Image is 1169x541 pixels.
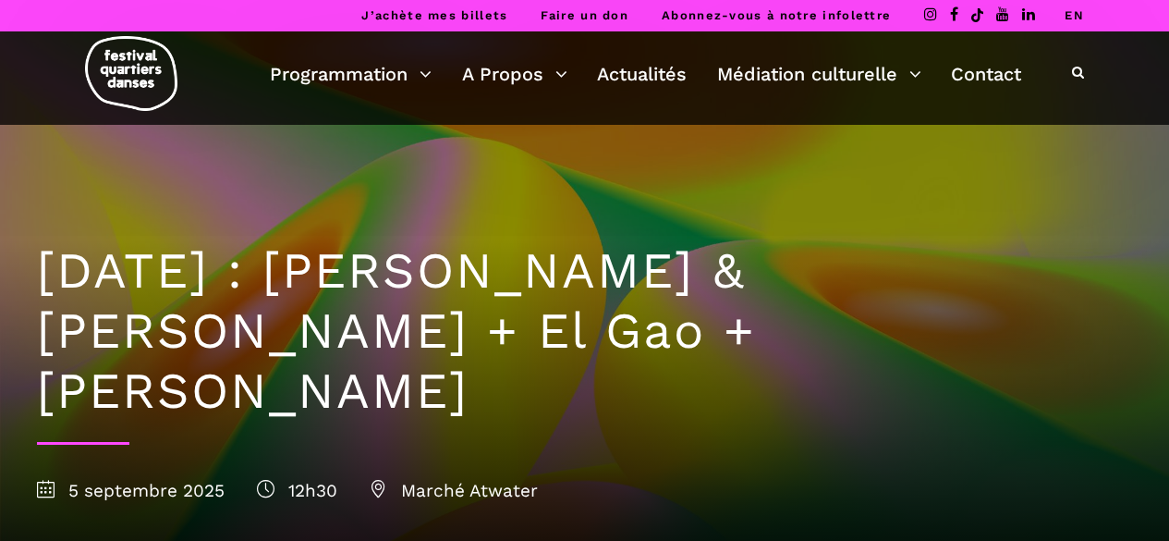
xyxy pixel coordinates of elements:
span: 5 septembre 2025 [37,480,225,501]
a: J’achète mes billets [361,8,507,22]
h1: [DATE] : [PERSON_NAME] & [PERSON_NAME] + El Gao + [PERSON_NAME] [37,241,1132,421]
span: Marché Atwater [370,480,538,501]
a: Actualités [597,58,687,90]
a: Médiation culturelle [717,58,921,90]
a: EN [1065,8,1084,22]
a: Faire un don [541,8,628,22]
span: 12h30 [257,480,337,501]
a: A Propos [462,58,567,90]
a: Abonnez-vous à notre infolettre [662,8,891,22]
a: Contact [951,58,1021,90]
a: Programmation [270,58,432,90]
img: logo-fqd-med [85,36,177,111]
